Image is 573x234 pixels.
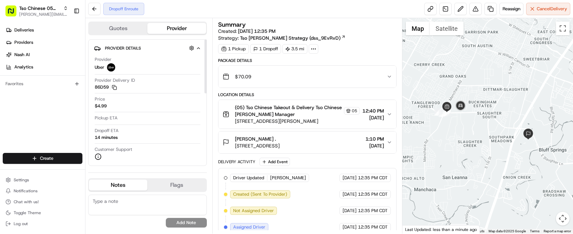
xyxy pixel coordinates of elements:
span: 05 [352,108,357,114]
button: Provider [147,23,206,34]
span: Map data ©2025 Google [489,229,526,233]
span: Settings [14,177,29,183]
span: [DATE] [343,208,357,214]
span: Provider Details [105,45,141,51]
span: 12:35 PM CDT [358,208,388,214]
span: 12:35 PM CDT [358,191,388,197]
button: Quotes [89,23,147,34]
span: 1:10 PM [365,135,384,142]
button: Reassign [499,3,523,15]
a: Providers [3,37,85,48]
span: Tso [PERSON_NAME] Strategy (dss_9EvRvD) [240,35,341,41]
a: Open this area in Google Maps (opens a new window) [404,225,427,234]
span: Log out [14,221,28,226]
button: Provider Details [94,42,201,54]
div: 16 [441,109,448,117]
span: Created (Sent To Provider) [233,191,287,197]
button: Create [3,153,82,164]
div: Location Details [218,92,397,97]
div: 2 [435,108,443,115]
span: 12:35 PM CDT [358,224,388,230]
div: 3 [439,109,446,117]
span: Cancel Delivery [537,6,567,12]
span: Pickup ETA [95,115,118,121]
button: (05) Tso Chinese Takeout & Delivery Tso Chinese [PERSON_NAME] Manager05[STREET_ADDRESS][PERSON_NA... [218,100,396,129]
span: Providers [14,39,33,45]
span: [PERSON_NAME] [270,175,306,181]
span: Assigned Driver [233,224,265,230]
img: uber-new-logo.jpeg [107,63,115,71]
button: Toggle fullscreen view [556,22,570,35]
div: 3.5 mi [282,44,307,54]
button: Show street map [406,22,430,35]
span: [DATE] [343,191,357,197]
span: [STREET_ADDRESS][PERSON_NAME] [235,118,360,125]
button: Settings [3,175,82,185]
button: 86D59 [95,84,117,90]
img: Google [404,225,427,234]
a: Tso [PERSON_NAME] Strategy (dss_9EvRvD) [240,35,346,41]
span: Nash AI [14,52,30,58]
span: 12:35 PM CDT [358,175,388,181]
span: [PERSON_NAME] . [235,135,276,142]
div: Strategy: [218,35,346,41]
button: [PERSON_NAME][EMAIL_ADDRESS][DOMAIN_NAME] [19,12,68,17]
span: [STREET_ADDRESS] [235,142,280,149]
button: Log out [3,219,82,229]
span: Driver Updated [233,175,264,181]
button: [PERSON_NAME] .[STREET_ADDRESS]1:10 PM[DATE] [218,131,396,153]
span: [DATE] [343,175,357,181]
button: Show satellite imagery [430,22,464,35]
button: Toggle Theme [3,208,82,218]
span: Toggle Theme [14,210,41,216]
span: Analytics [14,64,33,70]
span: Reassign [503,6,520,12]
span: $70.09 [235,73,251,80]
span: Notifications [14,188,38,194]
span: Chat with us! [14,199,39,205]
span: $4.99 [95,103,107,109]
span: [DATE] [343,224,357,230]
span: Provider Delivery ID [95,77,135,83]
button: Notes [89,180,147,191]
button: Chat with us! [3,197,82,207]
a: Analytics [3,62,85,73]
button: Tso Chinese 05 [PERSON_NAME][PERSON_NAME][EMAIL_ADDRESS][DOMAIN_NAME] [3,3,71,19]
span: (05) Tso Chinese Takeout & Delivery Tso Chinese [PERSON_NAME] Manager [235,104,343,118]
div: 1 Pickup [218,44,249,54]
a: Terms (opens in new tab) [530,229,539,233]
span: Deliveries [14,27,34,33]
span: Not Assigned Driver [233,208,274,214]
span: Create [40,155,53,161]
button: $70.09 [218,66,396,88]
button: Tso Chinese 05 [PERSON_NAME] [19,5,61,12]
div: Delivery Activity [218,159,255,165]
a: Deliveries [3,25,85,36]
div: Last Updated: less than a minute ago [402,225,480,234]
button: Notifications [3,186,82,196]
a: Nash AI [3,49,85,60]
div: Favorites [3,78,82,89]
a: Report a map error [544,229,571,233]
button: Flags [147,180,206,191]
h3: Summary [218,22,246,28]
div: 1 Dropoff [250,44,281,54]
span: [DATE] 12:35 PM [238,28,276,34]
span: Provider [95,56,111,63]
button: Add Event [259,158,290,166]
span: [DATE] [365,142,384,149]
span: Price [95,96,105,102]
span: 12:40 PM [362,107,384,114]
span: [DATE] [362,114,384,121]
div: 1 [434,108,442,116]
button: Map camera controls [556,212,570,225]
span: Created: [218,28,276,35]
div: Package Details [218,58,397,63]
div: 14 minutes [95,134,118,141]
span: Uber [95,64,104,70]
span: Dropoff ETA [95,128,119,134]
button: CancelDelivery [526,3,570,15]
span: Customer Support [95,146,132,153]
